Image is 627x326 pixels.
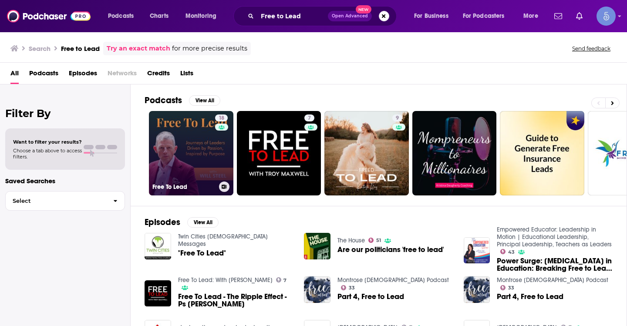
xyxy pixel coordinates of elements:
input: Search podcasts, credits, & more... [257,9,328,23]
img: User Profile [597,7,616,26]
button: open menu [457,9,517,23]
a: Episodes [69,66,97,84]
h3: Free to Lead [61,44,100,53]
span: More [523,10,538,22]
span: Podcasts [108,10,134,22]
span: 33 [508,286,514,290]
span: Select [6,198,106,204]
span: 51 [376,239,381,242]
img: Part 4, Free to Lead [464,276,490,303]
a: 33 [341,285,355,290]
img: Part 4, Free to Lead [304,276,330,303]
button: open menu [517,9,549,23]
span: Charts [150,10,169,22]
button: open menu [179,9,228,23]
a: 18 [215,114,228,121]
span: Free To Lead - The Ripple Effect - Ps [PERSON_NAME] [178,293,294,308]
a: 7 [304,114,314,121]
a: 7 [237,111,321,195]
a: PodcastsView All [145,95,220,106]
span: For Business [414,10,448,22]
img: Power Surge: Perfectionism in Education: Breaking Free to Lead with Confidence *92 [464,237,490,264]
span: New [356,5,371,13]
a: Part 4, Free to Lead [337,293,404,300]
a: 51 [368,238,381,243]
a: The House [337,237,365,244]
a: Free To Lead - The Ripple Effect - Ps Marcus Mecum [178,293,294,308]
a: 43 [500,249,515,254]
a: 9 [392,114,402,121]
button: open menu [102,9,145,23]
a: Montrose Church Podcast [337,276,449,284]
a: Free To Lead: With Troy Maxwell [178,276,273,284]
h3: Free To Lead [152,183,216,191]
button: Select [5,191,125,211]
button: Show profile menu [597,7,616,26]
h2: Podcasts [145,95,182,106]
a: All [10,66,19,84]
button: View All [187,217,219,228]
a: Show notifications dropdown [573,9,586,24]
a: Podcasts [29,66,58,84]
a: Lists [180,66,193,84]
span: 7 [283,279,287,282]
a: Credits [147,66,170,84]
span: 43 [508,250,515,254]
a: Montrose Church Podcast [497,276,608,284]
a: Part 4, Free to Lead [497,293,563,300]
span: Open Advanced [332,14,368,18]
p: Saved Searches [5,177,125,185]
img: Free To Lead - The Ripple Effect - Ps Marcus Mecum [145,280,171,307]
span: For Podcasters [463,10,505,22]
span: 33 [349,286,355,290]
span: Monitoring [185,10,216,22]
span: Choose a tab above to access filters. [13,148,82,160]
button: View All [189,95,220,106]
a: Twin Cities Church Messages [178,233,268,248]
a: EpisodesView All [145,217,219,228]
h3: Search [29,44,51,53]
a: 7 [276,277,287,282]
a: Power Surge: Perfectionism in Education: Breaking Free to Lead with Confidence *92 [497,257,613,272]
a: Show notifications dropdown [551,9,566,24]
a: 9 [324,111,409,195]
a: Are our politicians 'free to lead' [337,246,444,253]
span: for more precise results [172,44,247,54]
a: 18Free To Lead [149,111,233,195]
a: "Free To Lead" [178,249,226,257]
span: 18 [219,114,224,123]
button: Send feedback [570,45,613,52]
a: Empowered Educator: Leadership in Motion | Educational Leadership, Principal Leadership, Teachers... [497,226,612,248]
span: Want to filter your results? [13,139,82,145]
a: 33 [500,285,514,290]
a: Charts [144,9,174,23]
img: Are our politicians 'free to lead' [304,233,330,259]
button: Open AdvancedNew [328,11,372,21]
span: 9 [396,114,399,123]
div: Search podcasts, credits, & more... [242,6,405,26]
span: Networks [108,66,137,84]
h2: Episodes [145,217,180,228]
img: Podchaser - Follow, Share and Rate Podcasts [7,8,91,24]
button: open menu [408,9,459,23]
img: "Free To Lead" [145,233,171,259]
a: Try an exact match [107,44,170,54]
h2: Filter By [5,107,125,120]
span: Logged in as Spiral5-G1 [597,7,616,26]
span: 7 [308,114,311,123]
